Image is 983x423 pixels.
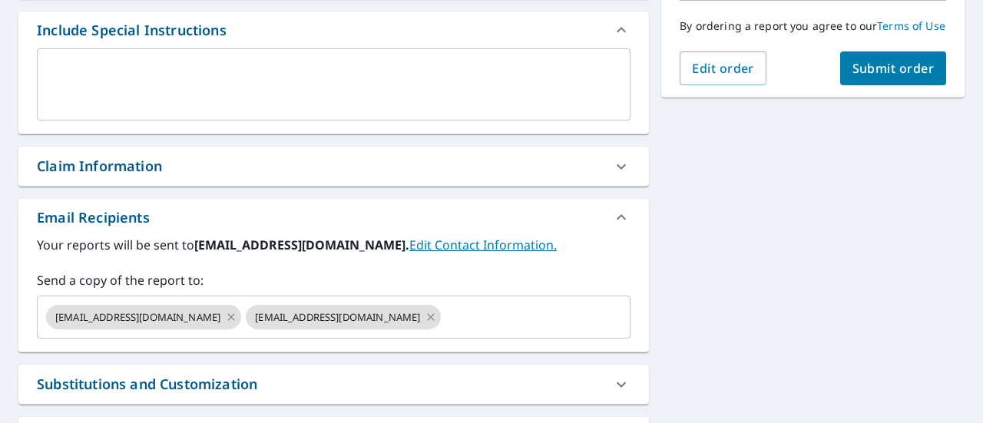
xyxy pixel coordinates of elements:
div: Claim Information [37,156,162,177]
div: Include Special Instructions [18,12,649,48]
div: Email Recipients [18,199,649,236]
button: Submit order [840,51,947,85]
span: [EMAIL_ADDRESS][DOMAIN_NAME] [246,310,429,325]
div: Claim Information [18,147,649,186]
b: [EMAIL_ADDRESS][DOMAIN_NAME]. [194,236,409,253]
span: Submit order [852,60,935,77]
div: Substitutions and Customization [18,365,649,404]
label: Your reports will be sent to [37,236,631,254]
p: By ordering a report you agree to our [680,19,946,33]
div: Include Special Instructions [37,20,227,41]
div: Email Recipients [37,207,150,228]
a: EditContactInfo [409,236,557,253]
span: Edit order [692,60,754,77]
span: [EMAIL_ADDRESS][DOMAIN_NAME] [46,310,230,325]
div: [EMAIL_ADDRESS][DOMAIN_NAME] [246,305,441,329]
a: Terms of Use [877,18,945,33]
div: Substitutions and Customization [37,374,257,395]
button: Edit order [680,51,766,85]
label: Send a copy of the report to: [37,271,631,289]
div: [EMAIL_ADDRESS][DOMAIN_NAME] [46,305,241,329]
